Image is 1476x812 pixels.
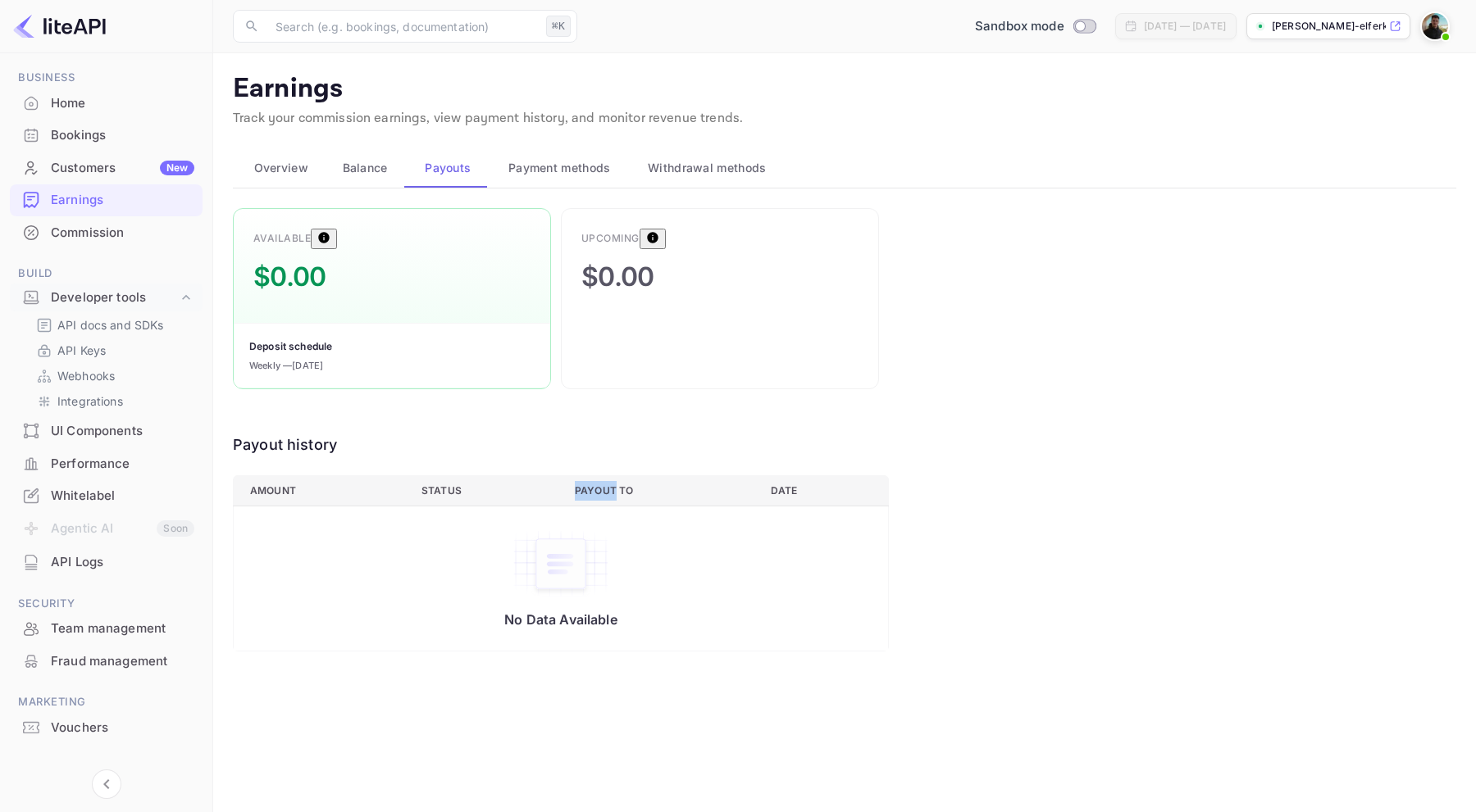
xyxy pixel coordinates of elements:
[425,158,471,178] span: Payouts
[233,73,1456,106] p: Earnings
[13,13,106,39] img: LiteAPI logo
[92,769,121,799] button: Collapse navigation
[10,595,203,613] span: Security
[51,94,194,113] div: Home
[10,448,203,480] div: Performance
[10,217,203,249] div: Commission
[10,646,203,678] div: Fraud management
[57,316,164,333] p: API docs and SDKs
[648,158,766,178] span: Withdrawal methods
[249,359,323,373] div: Weekly — [DATE]
[57,342,106,359] p: API Keys
[253,231,311,246] div: Available
[250,611,872,628] p: No Data Available
[10,265,203,283] span: Build
[1144,19,1226,34] div: [DATE] — [DATE]
[512,529,610,598] img: empty-state-table.svg
[30,338,196,362] div: API Keys
[36,316,189,333] a: API docs and SDKs
[10,613,203,645] div: Team management
[10,152,203,183] a: CustomersNew
[10,284,203,312] div: Developer tools
[51,455,194,474] div: Performance
[562,475,758,506] th: Payout to
[51,719,194,737] div: Vouchers
[249,339,332,354] div: Deposit schedule
[546,16,571,37] div: ⌘K
[51,224,194,243] div: Commission
[57,392,123,410] p: Integrations
[57,367,115,384] p: Webhooks
[10,88,203,120] div: Home
[36,367,189,384] a: Webhooks
[10,646,203,676] a: Fraud management
[10,120,203,150] a: Bookings
[10,547,203,578] div: API Logs
[975,17,1064,36] span: Sandbox mode
[408,475,562,506] th: Status
[36,342,189,359] a: API Keys
[234,475,409,506] th: Amount
[581,257,654,297] div: $0.00
[10,448,203,479] a: Performance
[30,313,196,337] div: API docs and SDKs
[1272,19,1386,34] p: [PERSON_NAME]-elferkh-k8rs.nui...
[10,217,203,247] a: Commission
[233,109,1456,129] p: Track your commission earnings, view payment history, and monitor revenue trends.
[51,487,194,506] div: Whitelabel
[51,619,194,638] div: Team management
[10,152,203,184] div: CustomersNew
[1422,13,1448,39] img: Jaber Elferkh
[51,126,194,145] div: Bookings
[253,257,326,297] div: $0.00
[254,158,308,178] span: Overview
[36,392,189,410] a: Integrations
[10,69,203,87] span: Business
[581,231,640,246] div: Upcoming
[10,415,203,447] div: UI Components
[51,159,194,178] div: Customers
[10,547,203,577] a: API Logs
[233,148,1456,188] div: scrollable auto tabs example
[51,553,194,572] div: API Logs
[968,17,1102,36] div: Switch to Production mode
[10,480,203,510] a: Whitelabel
[233,433,889,456] div: Payout history
[10,184,203,215] a: Earnings
[51,422,194,441] div: UI Components
[30,364,196,388] div: Webhooks
[758,475,889,506] th: Date
[30,389,196,413] div: Integrations
[10,480,203,512] div: Whitelabel
[10,712,203,742] a: Vouchers
[10,120,203,152] div: Bookings
[51,652,194,671] div: Fraud management
[51,191,194,210] div: Earnings
[640,229,666,249] button: This is the amount of commission earned for bookings that have not been finalized. After guest ch...
[10,712,203,744] div: Vouchers
[10,693,203,711] span: Marketing
[160,161,194,175] div: New
[266,10,540,43] input: Search (e.g. bookings, documentation)
[311,229,337,249] button: This is the amount of confirmed commission that will be paid to you on the next scheduled deposit
[233,475,889,651] table: a dense table
[508,158,611,178] span: Payment methods
[10,184,203,216] div: Earnings
[51,288,178,307] div: Developer tools
[343,158,388,178] span: Balance
[10,613,203,643] a: Team management
[10,88,203,118] a: Home
[10,415,203,446] a: UI Components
